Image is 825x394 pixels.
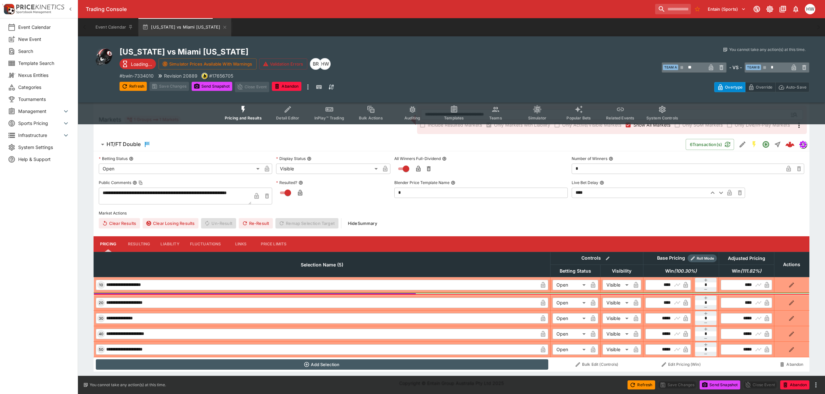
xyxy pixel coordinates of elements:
[225,116,262,120] span: Pricing and Results
[294,261,350,269] span: Selection Name (5)
[799,141,806,148] img: simulator
[276,156,306,161] p: Display Status
[444,116,464,120] span: Templates
[97,301,105,305] span: 20
[272,83,301,89] span: Mark an event as closed and abandoned.
[220,101,683,124] div: Event type filters
[552,280,588,290] div: Open
[18,36,70,43] span: New Event
[344,218,381,228] button: HideSummary
[201,73,208,79] div: bwin
[655,4,691,14] input: search
[18,84,70,91] span: Categories
[307,156,311,161] button: Display Status
[714,82,809,92] div: Start From
[700,380,740,389] button: Send Snapshot
[785,140,794,149] div: e2db544f-7997-4299-aa2c-c32b3976b019
[694,256,717,261] span: Roll Mode
[776,359,807,370] button: Abandon
[209,72,233,79] p: Copy To Clipboard
[566,116,591,120] span: Popular Bets
[552,298,588,308] div: Open
[131,61,152,68] p: Loading...
[442,156,447,161] button: All Winners Full-Dividend
[775,82,809,92] button: Auto-Save
[633,121,670,128] span: Show All Markets
[714,82,745,92] button: Overtype
[18,72,70,79] span: Nexus Entities
[552,344,588,355] div: Open
[18,156,70,163] span: Help & Support
[256,236,292,252] button: Price Limits
[603,329,631,339] div: Visible
[785,140,794,149] img: logo-cerberus--red.svg
[428,121,482,128] span: Include Resulted Markets
[795,121,803,129] svg: More
[99,164,262,174] div: Open
[16,11,51,14] img: Sportsbook Management
[552,359,641,370] button: Bulk Edit (Controls)
[155,236,184,252] button: Liability
[658,267,704,275] span: Win(100.30%)
[748,139,760,150] button: SGM Enabled
[94,236,123,252] button: Pricing
[94,138,686,151] button: HT/FT Double
[735,121,790,128] span: Only Live/In-Play Markets
[99,218,140,228] button: Clear Results
[725,84,742,91] p: Overtype
[18,144,70,151] span: System Settings
[704,4,750,14] button: Select Tenant
[298,180,303,185] button: Resulted?
[185,236,226,252] button: Fluctuations
[603,298,631,308] div: Visible
[772,139,783,150] button: Straight
[120,47,464,57] h2: Copy To Clipboard
[572,180,598,185] p: Live Bet Delay
[646,116,678,120] span: System Controls
[790,3,802,15] button: Notifications
[628,380,655,389] button: Refresh
[18,96,70,103] span: Tournaments
[550,252,643,265] th: Controls
[746,65,761,70] span: Team B
[304,82,312,92] button: more
[133,180,137,185] button: Public CommentsCopy To Clipboard
[489,116,502,120] span: Teams
[774,252,809,277] th: Actions
[762,141,770,148] svg: Open
[18,108,62,115] span: Management
[394,180,450,185] p: Blender Price Template Name
[18,60,70,67] span: Template Search
[645,359,717,370] button: Edit Pricing (Win)
[276,180,297,185] p: Resulted?
[729,47,806,53] p: You cannot take any action(s) at this time.
[783,138,796,151] a: e2db544f-7997-4299-aa2c-c32b3976b019
[86,6,653,13] div: Trading Console
[138,180,143,185] button: Copy To Clipboard
[603,254,612,263] button: Bulk edit
[107,141,141,148] h6: HT/FT Double
[129,156,133,161] button: Betting Status
[528,116,546,120] span: Simulator
[92,18,137,36] button: Event Calendar
[686,139,734,150] button: 6Transaction(s)
[603,313,631,324] div: Visible
[751,3,763,15] button: Connected to PK
[2,3,15,16] img: PriceKinetics Logo
[202,73,208,79] img: bwin.png
[226,236,256,252] button: Links
[760,139,772,150] button: Open
[737,139,748,150] button: Edit Detail
[394,156,441,161] p: All Winners Full-Dividend
[552,313,588,324] div: Open
[123,236,155,252] button: Resulting
[192,82,232,91] button: Send Snapshot
[605,267,639,275] span: Visibility
[138,18,231,36] button: [US_STATE] vs Miami [US_STATE]
[603,344,631,355] div: Visible
[786,84,806,91] p: Auto-Save
[745,82,775,92] button: Override
[120,72,154,79] p: Copy To Clipboard
[663,65,678,70] span: Team A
